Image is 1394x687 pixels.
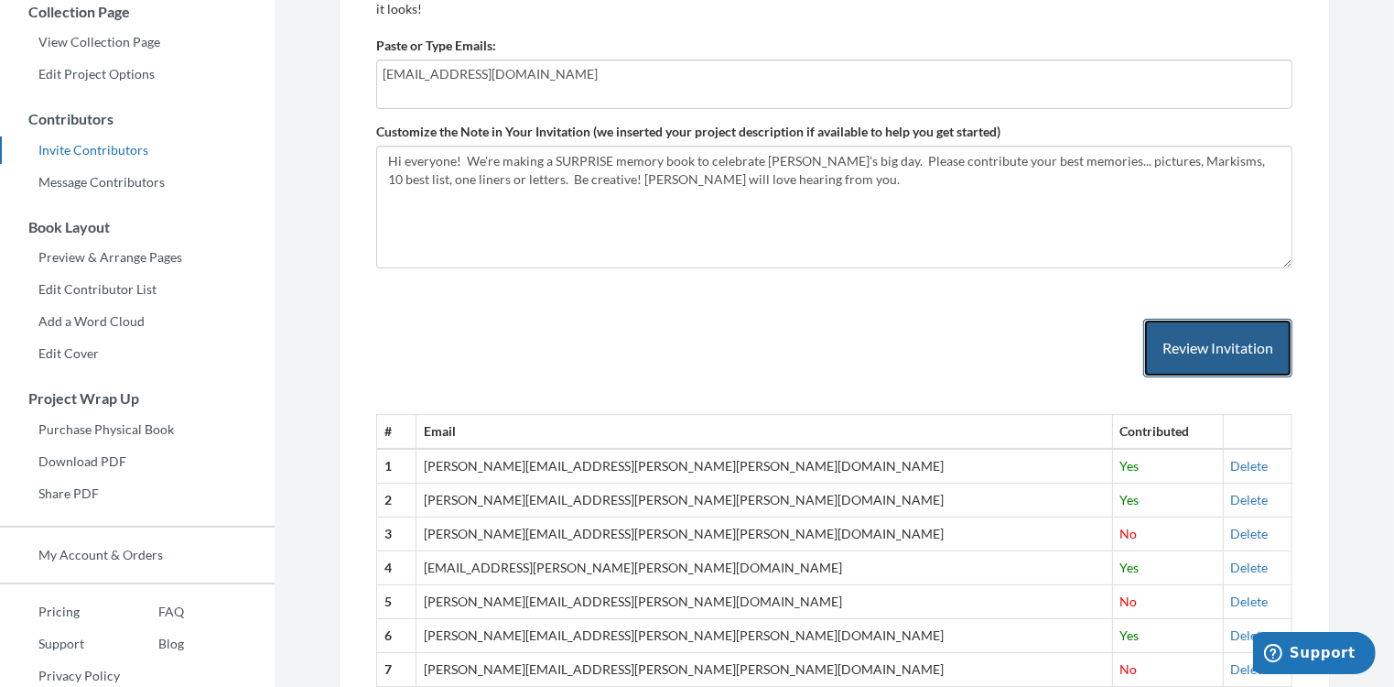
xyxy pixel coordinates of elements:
a: FAQ [120,598,184,626]
td: [PERSON_NAME][EMAIL_ADDRESS][PERSON_NAME][PERSON_NAME][DOMAIN_NAME] [416,518,1112,551]
th: # [377,415,416,449]
th: 1 [377,449,416,483]
textarea: Hi everyone! We're making a SURPRISE memory book to celebrate [PERSON_NAME]'s big day. Please con... [376,146,1292,268]
label: Customize the Note in Your Invitation (we inserted your project description if available to help ... [376,123,1000,141]
h3: Contributors [1,111,275,127]
input: Add contributor email(s) here... [383,64,1286,84]
h3: Book Layout [1,219,275,235]
a: Delete [1231,560,1269,575]
td: [PERSON_NAME][EMAIL_ADDRESS][PERSON_NAME][PERSON_NAME][DOMAIN_NAME] [416,484,1112,518]
a: Delete [1231,594,1269,609]
button: Review Invitation [1143,319,1292,378]
th: 6 [377,619,416,653]
a: Delete [1231,661,1269,677]
span: No [1120,526,1138,541]
a: Delete [1231,526,1269,541]
span: Yes [1120,492,1140,507]
span: No [1120,594,1138,609]
a: Delete [1231,627,1269,643]
th: 3 [377,518,416,551]
h3: Project Wrap Up [1,390,275,407]
td: [PERSON_NAME][EMAIL_ADDRESS][PERSON_NAME][PERSON_NAME][DOMAIN_NAME] [416,449,1112,483]
td: [PERSON_NAME][EMAIL_ADDRESS][PERSON_NAME][PERSON_NAME][DOMAIN_NAME] [416,619,1112,653]
a: Delete [1231,458,1269,474]
span: Yes [1120,458,1140,474]
td: [EMAIL_ADDRESS][PERSON_NAME][PERSON_NAME][DOMAIN_NAME] [416,551,1112,585]
td: [PERSON_NAME][EMAIL_ADDRESS][PERSON_NAME][PERSON_NAME][DOMAIN_NAME] [416,653,1112,687]
a: Blog [120,630,184,658]
th: 5 [377,585,416,619]
span: Yes [1120,560,1140,575]
span: No [1120,661,1138,677]
label: Paste or Type Emails: [376,37,496,55]
span: Yes [1120,627,1140,643]
th: Contributed [1112,415,1223,449]
h3: Collection Page [1,4,275,20]
th: Email [416,415,1112,449]
th: 4 [377,551,416,585]
a: Delete [1231,492,1269,507]
td: [PERSON_NAME][EMAIL_ADDRESS][PERSON_NAME][DOMAIN_NAME] [416,585,1112,619]
iframe: Opens a widget where you can chat to one of our agents [1253,632,1376,678]
th: 7 [377,653,416,687]
th: 2 [377,484,416,518]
